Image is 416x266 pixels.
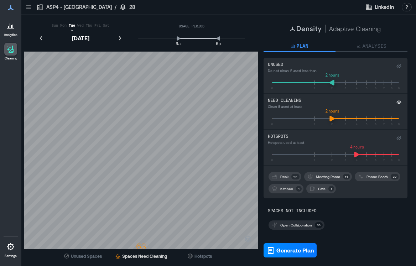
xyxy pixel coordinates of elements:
p: Phone Booth [366,174,388,179]
span: Spaces Need Cleaning [122,253,167,259]
span: LinkedIn [375,4,394,11]
p: Cleaning [5,56,17,61]
p: Kitchen [280,186,293,192]
button: Fri [94,22,101,30]
p: Fri [93,23,102,29]
p: ASP4 - [GEOGRAPHIC_DATA] [46,4,112,11]
p: Thu [84,23,94,29]
button: Hotspots [186,252,213,260]
button: Meeting Room14 [304,172,352,181]
p: Hotspots used at least [268,140,395,145]
p: Plan [296,43,308,50]
p: Sat [102,23,111,29]
p: 1 [331,187,332,191]
p: 33 [317,223,321,227]
button: Spaces Need Cleaning [114,252,168,260]
button: Phone Booth20 [355,172,400,181]
p: SPACES NOT INCLUDED [268,208,403,214]
button: Desk114 [269,172,301,181]
p: 20 [393,174,396,179]
div: slider-ex-1 [332,118,332,119]
p: Hotspots [268,134,395,140]
p: Analysis [362,43,386,50]
span: Hotspots [194,253,212,259]
button: Open Collaboration33 [269,220,324,230]
p: Unused [268,62,395,68]
a: Settings [2,238,19,260]
p: Wed [76,23,85,29]
p: 14 [345,174,348,179]
button: Sat [103,22,110,30]
p: 28 [129,4,135,11]
button: Unused Spaces [62,252,103,260]
p: 114 [293,174,297,179]
a: Cleaning [2,41,20,63]
button: Tue [68,22,76,30]
div: slider-ex-1 [356,154,357,155]
p: Sun [50,23,59,29]
p: Do not clean if used less than [268,68,395,73]
span: Generate Plan [276,246,314,255]
p: Clean if used at least [268,104,395,109]
p: Cafe [318,186,326,192]
p: 63 [136,240,146,252]
button: Generate Plan [264,243,317,257]
button: Thu [85,22,93,30]
p: [DATE] [72,34,89,42]
p: Desk [280,174,288,179]
button: Sun [51,22,58,30]
p: Open Collaboration [280,222,312,228]
button: Mon [60,22,67,30]
button: Cafe1 [306,184,336,193]
p: USAGE PERIOD [179,24,204,31]
span: Unused Spaces [71,253,102,259]
img: Adaptive Cleaning [290,25,381,33]
button: Kitchen1 [269,184,303,193]
div: slider-ex-1 [332,82,332,83]
p: Meeting Room [316,174,340,179]
button: LinkedIn [363,1,396,13]
p: Need Cleaning [268,98,395,104]
button: Wed [77,22,84,30]
a: Analytics [2,17,20,39]
p: / [115,4,116,11]
p: Analytics [4,33,17,37]
p: Mon [59,23,68,29]
p: Settings [5,254,17,258]
p: 1 [298,187,300,191]
p: Tue [67,23,77,29]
